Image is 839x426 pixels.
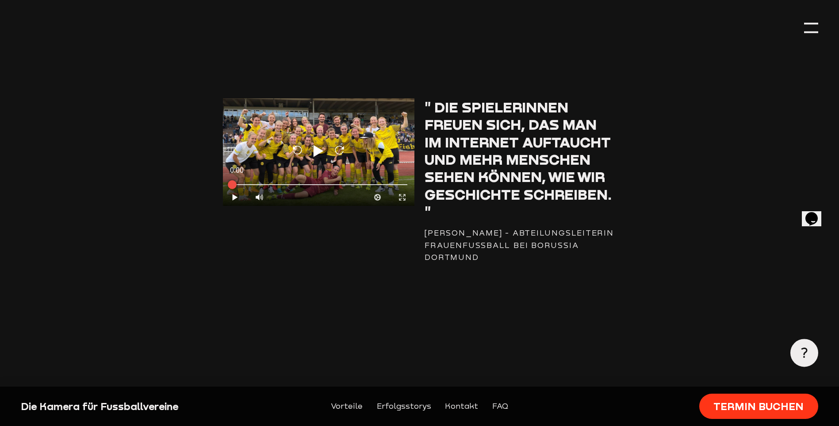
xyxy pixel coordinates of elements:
[21,399,212,413] div: Die Kamera für Fussballvereine
[425,227,616,264] div: [PERSON_NAME] - Abteilungsleiterin Frauenfußball bei Borussia Dortmund
[425,98,612,203] span: Die Spielerinnen freuen sich, das man im Internet auftaucht und mehr Menschen sehen können, wie w...
[425,98,431,116] span: "
[331,400,363,413] a: Vorteile
[802,200,830,226] iframe: chat widget
[492,400,508,413] a: FAQ
[425,203,431,220] span: "
[377,400,431,413] a: Erfolgsstorys
[699,394,818,419] a: Termin buchen
[223,160,318,181] div: 0:00
[445,400,478,413] a: Kontakt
